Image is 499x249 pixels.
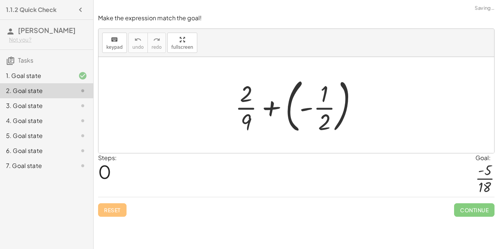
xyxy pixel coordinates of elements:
i: Task not started. [78,86,87,95]
i: Task finished and correct. [78,71,87,80]
i: Task not started. [78,131,87,140]
button: undoundo [128,33,148,53]
span: 0 [98,160,111,183]
span: fullscreen [171,45,193,50]
button: fullscreen [167,33,197,53]
h4: 1.1.2 Quick Check [6,5,57,14]
span: Tasks [18,56,33,64]
span: [PERSON_NAME] [18,26,76,34]
div: 4. Goal state [6,116,66,125]
i: Task not started. [78,161,87,170]
div: 5. Goal state [6,131,66,140]
i: Task not started. [78,146,87,155]
i: Task not started. [78,116,87,125]
div: 7. Goal state [6,161,66,170]
i: Task not started. [78,101,87,110]
div: 2. Goal state [6,86,66,95]
i: redo [153,35,160,44]
button: keyboardkeypad [102,33,127,53]
span: keypad [106,45,123,50]
div: 3. Goal state [6,101,66,110]
span: redo [152,45,162,50]
i: keyboard [111,35,118,44]
div: Not you? [9,36,87,43]
div: Goal: [475,153,495,162]
span: Saving… [475,4,495,12]
i: undo [134,35,142,44]
div: 6. Goal state [6,146,66,155]
span: undo [133,45,144,50]
label: Steps: [98,154,117,162]
button: redoredo [147,33,166,53]
p: Make the expression match the goal! [98,14,495,22]
div: 1. Goal state [6,71,66,80]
